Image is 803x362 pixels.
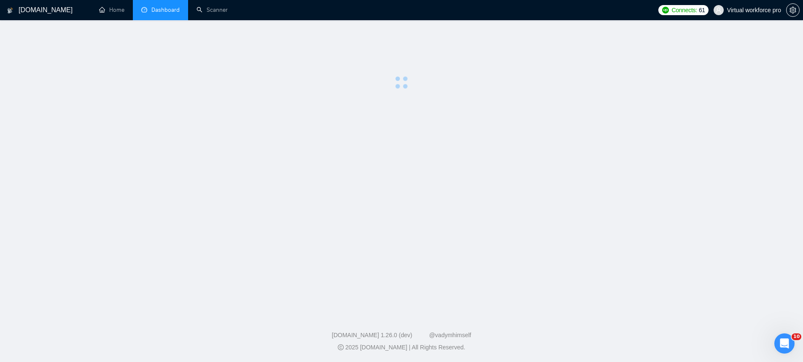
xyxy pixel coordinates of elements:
span: Connects: [672,5,697,15]
span: dashboard [141,7,147,13]
div: 2025 [DOMAIN_NAME] | All Rights Reserved. [7,343,796,352]
img: logo [7,4,13,17]
img: upwork-logo.png [662,7,669,13]
button: setting [786,3,800,17]
a: homeHome [99,6,124,13]
a: searchScanner [197,6,228,13]
span: Dashboard [151,6,180,13]
span: copyright [338,344,344,350]
a: [DOMAIN_NAME] 1.26.0 (dev) [332,332,412,338]
span: 61 [699,5,705,15]
iframe: Intercom live chat [774,333,795,354]
span: user [716,7,722,13]
a: setting [786,7,800,13]
span: 10 [792,333,801,340]
a: @vadymhimself [429,332,471,338]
